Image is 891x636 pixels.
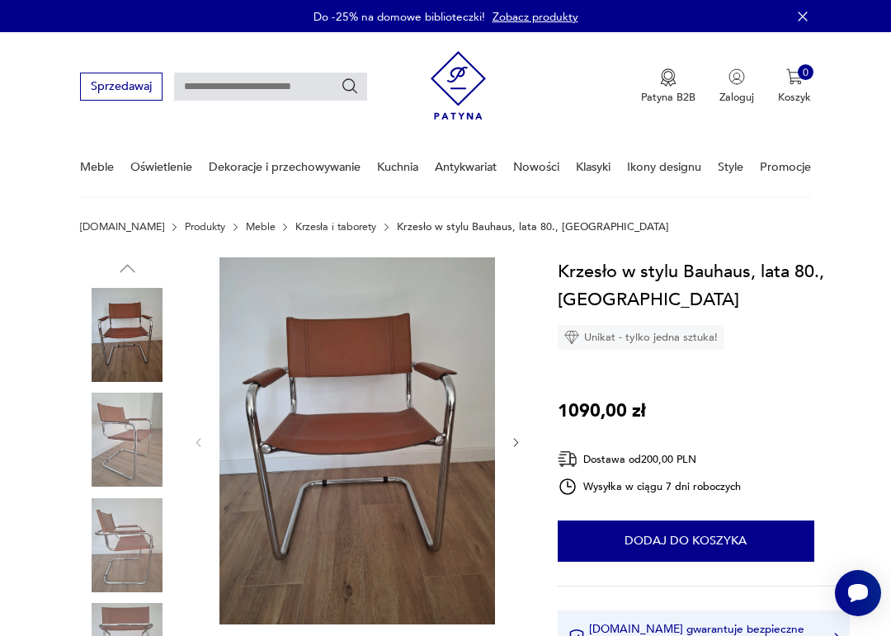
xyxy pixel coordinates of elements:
a: Produkty [185,221,225,233]
img: Ikona dostawy [558,449,577,469]
button: Sprzedawaj [80,73,162,100]
button: Patyna B2B [641,68,695,105]
a: Ikona medaluPatyna B2B [641,68,695,105]
a: Krzesła i taborety [295,221,376,233]
a: Antykwariat [435,139,497,196]
button: Dodaj do koszyka [558,521,814,562]
h1: Krzesło w stylu Bauhaus, lata 80., [GEOGRAPHIC_DATA] [558,257,850,313]
button: 0Koszyk [778,68,811,105]
p: Zaloguj [719,90,754,105]
a: Meble [80,139,114,196]
img: Ikona koszyka [786,68,803,85]
a: Meble [246,221,276,233]
p: Do -25% na domowe biblioteczki! [313,9,485,25]
a: Ikony designu [627,139,701,196]
a: Style [718,139,743,196]
img: Patyna - sklep z meblami i dekoracjami vintage [431,45,486,125]
div: Dostawa od 200,00 PLN [558,449,741,469]
a: [DOMAIN_NAME] [80,221,164,233]
img: Zdjęcie produktu Krzesło w stylu Bauhaus, lata 80., Włochy [80,393,174,487]
img: Zdjęcie produktu Krzesło w stylu Bauhaus, lata 80., Włochy [219,257,495,624]
img: Ikona medalu [660,68,676,87]
img: Ikona diamentu [564,330,579,345]
img: Zdjęcie produktu Krzesło w stylu Bauhaus, lata 80., Włochy [80,498,174,592]
img: Zdjęcie produktu Krzesło w stylu Bauhaus, lata 80., Włochy [80,288,174,382]
a: Klasyki [576,139,610,196]
div: Unikat - tylko jedna sztuka! [558,325,724,350]
div: 0 [798,64,814,81]
button: Szukaj [341,78,359,96]
a: Promocje [760,139,811,196]
button: Zaloguj [719,68,754,105]
p: Krzesło w stylu Bauhaus, lata 80., [GEOGRAPHIC_DATA] [397,221,669,233]
a: Nowości [513,139,559,196]
a: Kuchnia [377,139,418,196]
a: Sprzedawaj [80,82,162,92]
p: Koszyk [778,90,811,105]
iframe: Smartsupp widget button [835,570,881,616]
a: Zobacz produkty [493,9,578,25]
img: Ikonka użytkownika [728,68,745,85]
a: Dekoracje i przechowywanie [209,139,361,196]
p: Patyna B2B [641,90,695,105]
div: Wysyłka w ciągu 7 dni roboczych [558,477,741,497]
p: 1090,00 zł [558,397,646,425]
a: Oświetlenie [130,139,192,196]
